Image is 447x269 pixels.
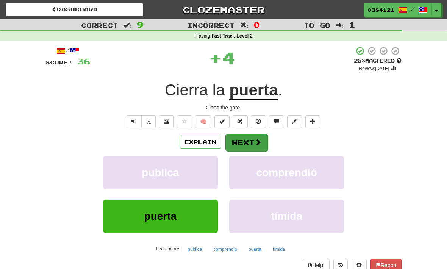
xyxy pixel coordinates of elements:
[229,156,344,189] button: comprendió
[195,115,211,128] button: 🧠
[137,20,143,29] span: 9
[244,244,266,255] button: puerta
[349,20,355,29] span: 1
[6,3,143,16] a: Dashboard
[103,156,218,189] button: publica
[155,3,292,16] a: Clozemaster
[77,56,90,66] span: 36
[240,22,249,28] span: :
[81,21,118,29] span: Correct
[183,244,206,255] button: publica
[209,46,222,69] span: +
[222,48,235,67] span: 4
[187,21,235,29] span: Incorrect
[180,136,221,149] button: Explain
[159,115,174,128] button: Show image (alt+x)
[225,134,268,151] button: Next
[354,58,402,64] div: Mastered
[214,115,230,128] button: Set this sentence to 100% Mastered (alt+m)
[269,244,289,255] button: tímida
[141,115,156,128] button: ½
[229,81,278,100] u: puerta
[165,81,208,99] span: Cierra
[271,210,302,222] span: tímida
[125,115,156,128] div: Text-to-speech controls
[359,66,389,71] small: Review: [DATE]
[211,33,253,39] strong: Fast Track Level 2
[305,115,320,128] button: Add to collection (alt+a)
[229,200,344,233] button: tímida
[209,244,241,255] button: comprendió
[287,115,302,128] button: Edit sentence (alt+d)
[127,115,142,128] button: Play sentence audio (ctl+space)
[213,81,225,99] span: la
[411,6,415,11] span: /
[253,20,260,29] span: 0
[354,58,365,64] span: 25 %
[103,200,218,233] button: puerta
[269,115,284,128] button: Discuss sentence (alt+u)
[45,104,402,111] div: Close the gate.
[142,167,179,178] span: publica
[45,46,90,56] div: /
[304,21,330,29] span: To go
[364,3,432,17] a: 0584121 /
[177,115,192,128] button: Favorite sentence (alt+f)
[336,22,344,28] span: :
[251,115,266,128] button: Ignore sentence (alt+i)
[144,210,177,222] span: puerta
[123,22,132,28] span: :
[233,115,248,128] button: Reset to 0% Mastered (alt+r)
[256,167,317,178] span: comprendió
[156,246,180,252] small: Learn more:
[45,59,73,66] span: Score:
[278,81,283,99] span: .
[368,6,394,13] span: 0584121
